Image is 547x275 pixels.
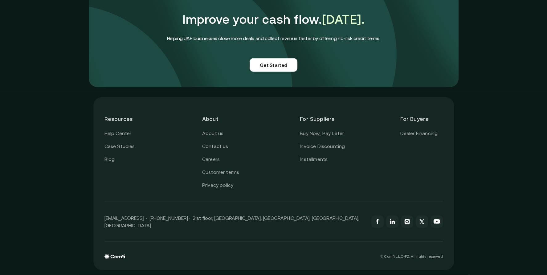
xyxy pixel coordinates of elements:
a: Installments [300,155,328,163]
h1: Improve your cash flow. [167,8,380,31]
a: Customer terms [202,168,239,176]
a: Invoice Discounting [300,142,345,150]
p: [EMAIL_ADDRESS] · [PHONE_NUMBER] · 21st floor, [GEOGRAPHIC_DATA], [GEOGRAPHIC_DATA], [GEOGRAPHIC_... [104,214,365,229]
a: Dealer Financing [400,129,438,137]
a: Careers [202,155,220,163]
header: About [202,108,245,129]
header: For Suppliers [300,108,345,129]
a: Buy Now, Pay Later [300,129,344,137]
a: Case Studies [104,142,135,150]
h4: Helping UAE businesses close more deals and collect revenue faster by offering no-risk credit terms. [167,34,380,42]
a: About us [202,129,223,137]
a: Blog [104,155,115,163]
p: © Comfi L.L.C-FZ, All rights reserved [380,254,443,259]
a: Privacy policy [202,181,233,189]
img: comfi logo [104,254,125,259]
a: Help Center [104,129,132,137]
a: Get Started [250,58,297,72]
span: [DATE]. [322,12,365,26]
a: Contact us [202,142,228,150]
header: For Buyers [400,108,443,129]
header: Resources [104,108,147,129]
